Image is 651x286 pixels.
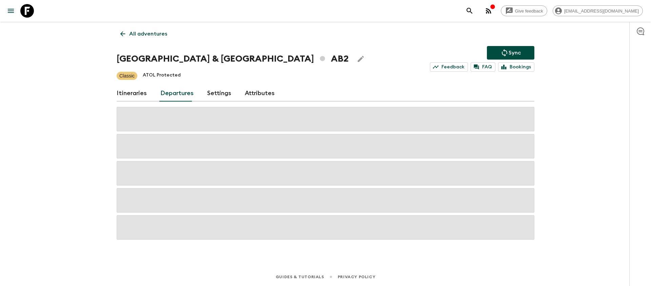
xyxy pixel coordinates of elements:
[119,72,135,79] p: Classic
[553,5,643,16] div: [EMAIL_ADDRESS][DOMAIN_NAME]
[511,8,547,14] span: Give feedback
[430,62,468,72] a: Feedback
[117,85,147,102] a: Itineraries
[487,46,534,60] button: Sync adventure departures to the booking engine
[4,4,18,18] button: menu
[276,273,324,281] a: Guides & Tutorials
[354,52,368,66] button: Edit Adventure Title
[471,62,495,72] a: FAQ
[207,85,231,102] a: Settings
[160,85,194,102] a: Departures
[117,27,171,41] a: All adventures
[509,49,521,57] p: Sync
[117,52,349,66] h1: [GEOGRAPHIC_DATA] & [GEOGRAPHIC_DATA] AB2
[129,30,167,38] p: All adventures
[498,62,534,72] a: Bookings
[560,8,643,14] span: [EMAIL_ADDRESS][DOMAIN_NAME]
[143,72,181,80] p: ATOL Protected
[463,4,476,18] button: search adventures
[501,5,547,16] a: Give feedback
[245,85,275,102] a: Attributes
[338,273,375,281] a: Privacy Policy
